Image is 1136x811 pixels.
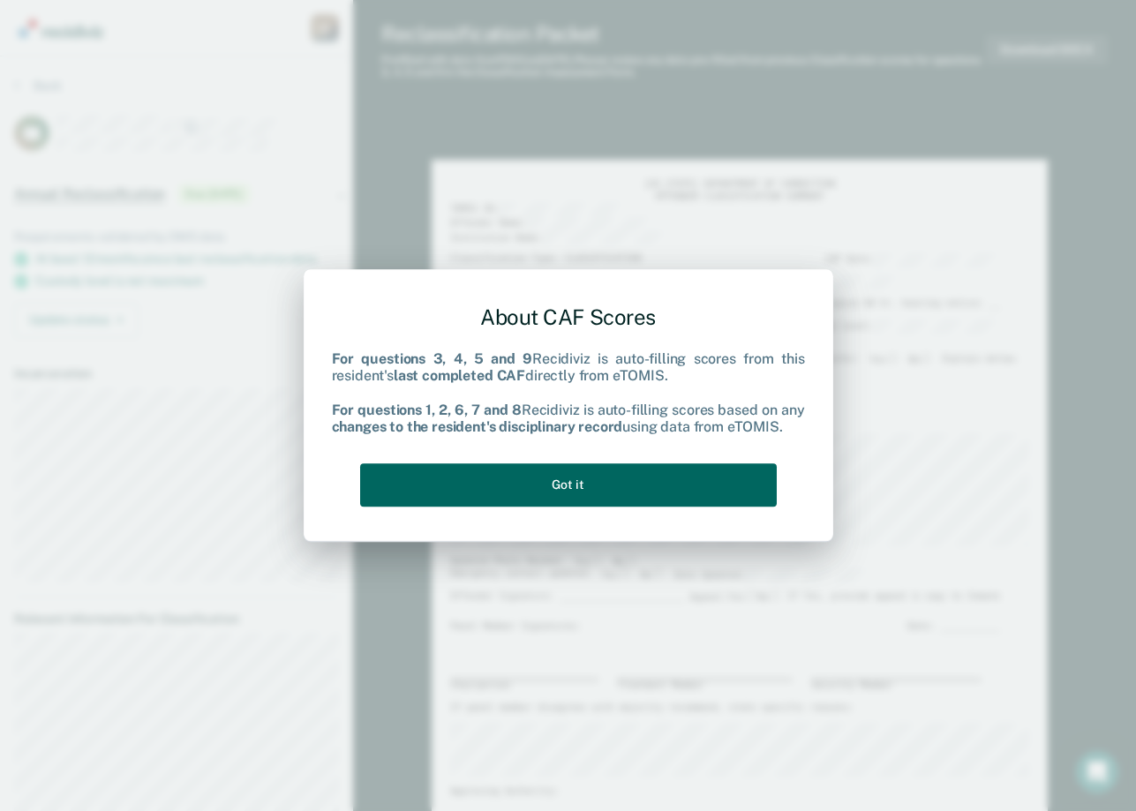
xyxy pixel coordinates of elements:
div: Recidiviz is auto-filling scores from this resident's directly from eTOMIS. Recidiviz is auto-fil... [332,351,805,436]
b: last completed CAF [394,368,525,385]
b: For questions 1, 2, 6, 7 and 8 [332,402,522,418]
button: Got it [360,463,777,507]
div: About CAF Scores [332,290,805,344]
b: changes to the resident's disciplinary record [332,418,623,435]
b: For questions 3, 4, 5 and 9 [332,351,533,368]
